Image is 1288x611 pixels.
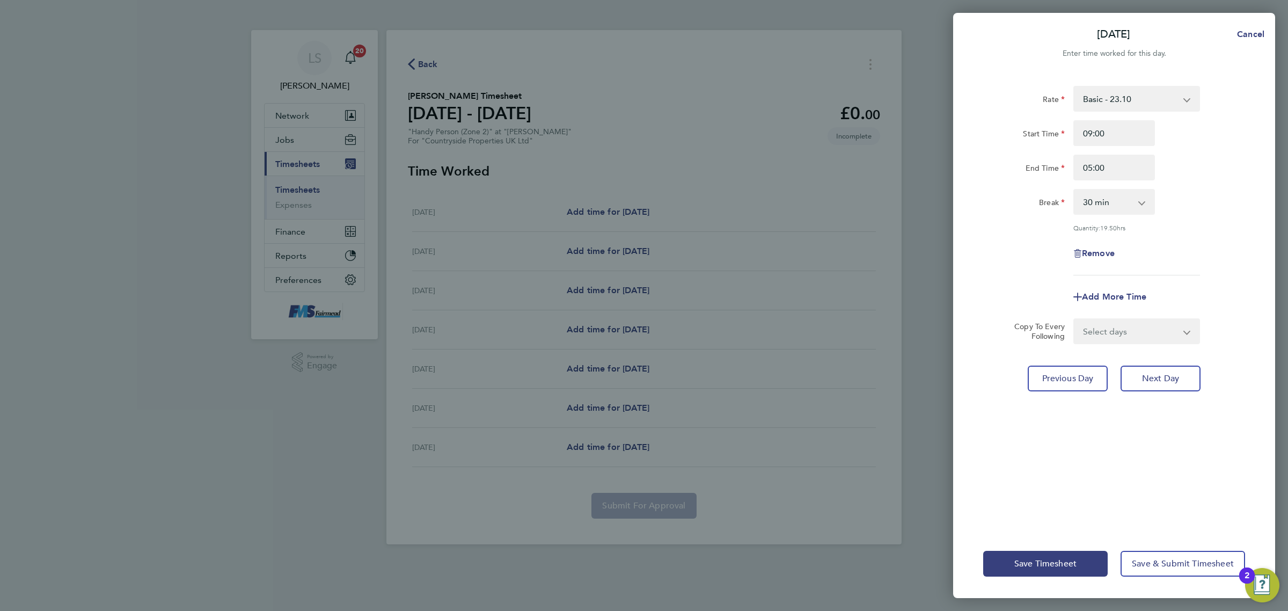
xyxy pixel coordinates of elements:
button: Remove [1073,249,1115,258]
input: E.g. 08:00 [1073,120,1155,146]
button: Save Timesheet [983,551,1108,577]
button: Previous Day [1028,366,1108,391]
div: Enter time worked for this day. [953,47,1275,60]
span: Next Day [1142,373,1179,384]
span: Add More Time [1082,292,1146,302]
div: Quantity: hrs [1073,223,1200,232]
button: Add More Time [1073,293,1146,301]
span: Save Timesheet [1014,558,1077,569]
span: Remove [1082,248,1115,258]
span: Previous Day [1042,373,1094,384]
button: Next Day [1121,366,1201,391]
label: Break [1039,198,1065,210]
button: Open Resource Center, 2 new notifications [1245,568,1279,602]
button: Save & Submit Timesheet [1121,551,1245,577]
button: Cancel [1220,24,1275,45]
span: Cancel [1234,29,1264,39]
span: 19.50 [1100,223,1117,232]
label: Copy To Every Following [1006,322,1065,341]
input: E.g. 18:00 [1073,155,1155,180]
label: End Time [1026,163,1065,176]
label: Start Time [1023,129,1065,142]
div: 2 [1245,576,1249,590]
p: [DATE] [1097,27,1130,42]
span: Save & Submit Timesheet [1132,558,1234,569]
label: Rate [1043,94,1065,107]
